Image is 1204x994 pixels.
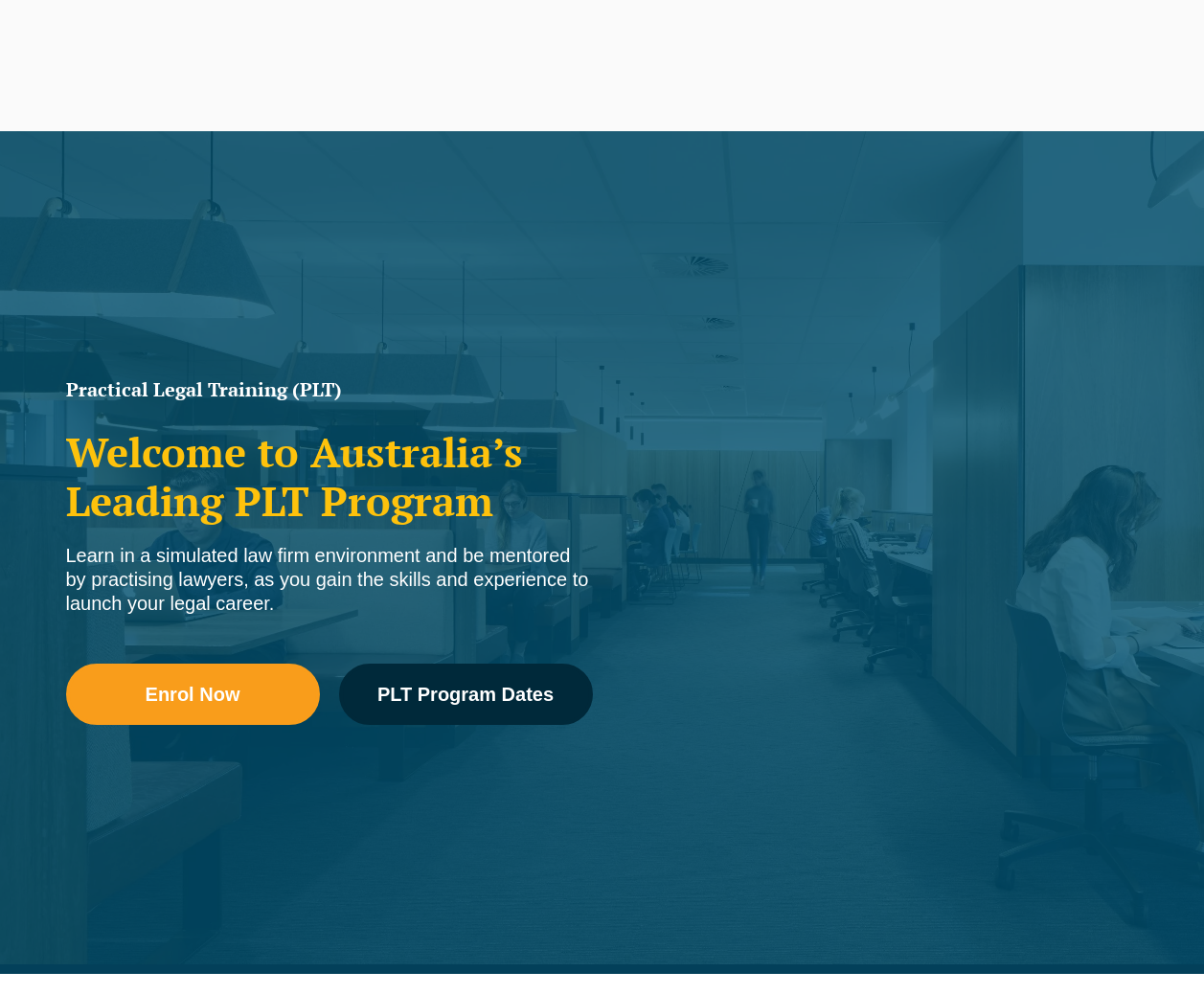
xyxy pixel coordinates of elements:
h2: Welcome to Australia’s Leading PLT Program [66,428,593,525]
h1: Practical Legal Training (PLT) [66,380,593,399]
a: Enrol Now [66,664,320,725]
a: PLT Program Dates [339,664,593,725]
span: PLT Program Dates [377,685,554,704]
span: Enrol Now [146,685,240,704]
div: Learn in a simulated law firm environment and be mentored by practising lawyers, as you gain the ... [66,544,593,616]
